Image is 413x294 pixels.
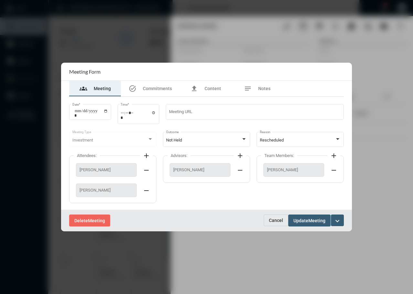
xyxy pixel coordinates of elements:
[69,215,110,226] button: DeleteMeeting
[72,138,93,142] span: Investment
[88,218,105,223] span: Meeting
[190,85,198,92] mat-icon: file_upload
[205,86,221,91] span: Content
[264,215,288,226] button: Cancel
[288,215,331,226] button: UpdateMeeting
[167,153,191,158] label: Advisors:
[244,85,252,92] mat-icon: notes
[79,85,87,92] mat-icon: groups
[236,152,244,160] mat-icon: add
[258,86,270,91] span: Notes
[330,152,338,160] mat-icon: add
[79,188,133,193] span: [PERSON_NAME]
[143,152,150,160] mat-icon: add
[260,138,284,142] span: Rescheduled
[79,167,133,172] span: [PERSON_NAME]
[236,166,244,174] mat-icon: remove
[166,138,182,142] span: Not Held
[69,68,101,75] h2: Meeting Form
[308,218,325,223] span: Meeting
[173,167,227,172] span: [PERSON_NAME]
[334,217,341,225] mat-icon: expand_more
[269,218,283,223] span: Cancel
[94,86,111,91] span: Meeting
[143,166,150,174] mat-icon: remove
[74,153,100,158] label: Attendees:
[267,167,321,172] span: [PERSON_NAME]
[143,86,172,91] span: Commitments
[129,85,136,92] mat-icon: task_alt
[261,153,297,158] label: Team Members:
[293,218,308,223] span: Update
[74,218,88,223] span: Delete
[143,187,150,194] mat-icon: remove
[330,166,338,174] mat-icon: remove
